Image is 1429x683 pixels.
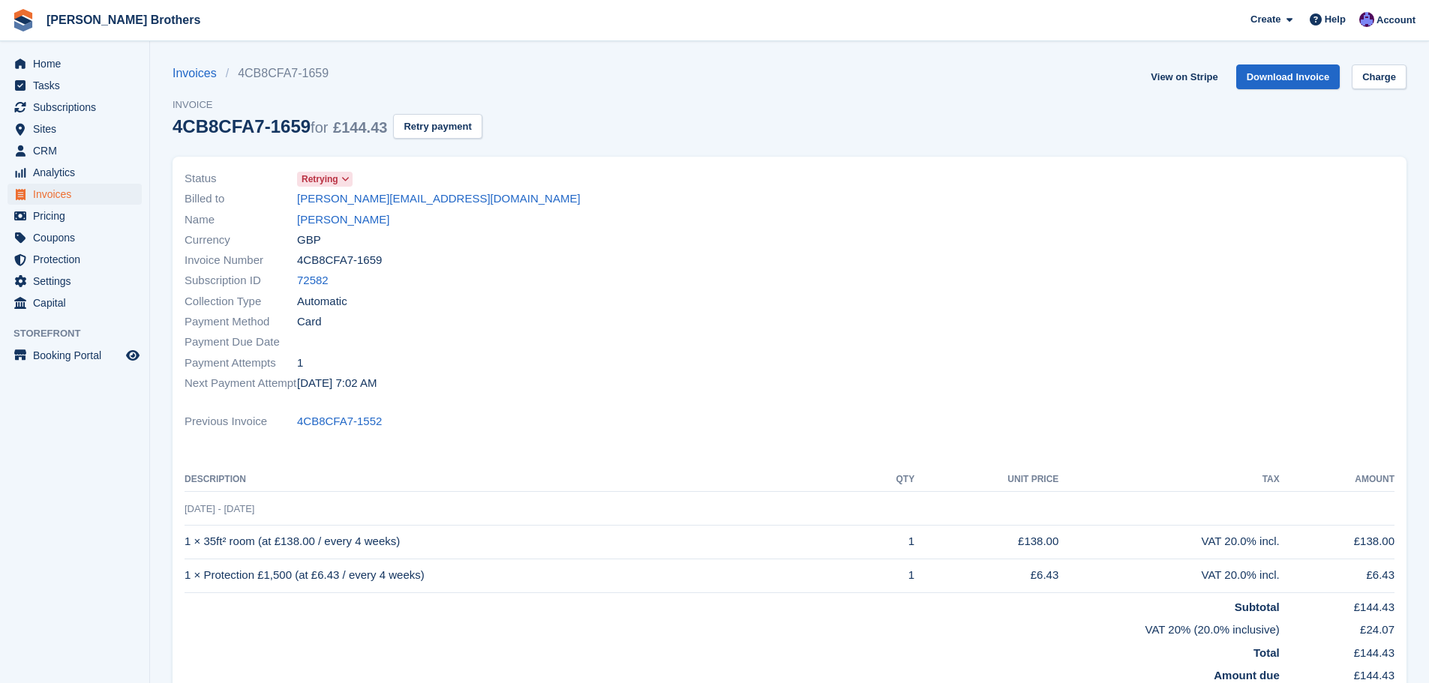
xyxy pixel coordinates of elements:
a: menu [8,184,142,205]
td: £144.43 [1280,639,1394,662]
time: 2025-09-30 06:02:09 UTC [297,375,377,392]
a: Invoices [173,64,226,82]
a: Preview store [124,346,142,364]
span: Payment Method [185,313,297,331]
a: [PERSON_NAME][EMAIL_ADDRESS][DOMAIN_NAME] [297,190,581,208]
th: Unit Price [914,468,1058,492]
a: menu [8,345,142,366]
a: menu [8,140,142,161]
span: Next Payment Attempt [185,375,297,392]
a: menu [8,205,142,226]
td: £6.43 [914,559,1058,592]
img: stora-icon-8386f47178a22dfd0bd8f6a31ec36ba5ce8667c1dd55bd0f319d3a0aa187defe.svg [12,9,35,31]
a: menu [8,249,142,270]
span: Automatic [297,293,347,310]
div: VAT 20.0% incl. [1058,567,1279,584]
span: Storefront [14,326,149,341]
a: View on Stripe [1145,64,1223,89]
a: 4CB8CFA7-1552 [297,413,382,430]
td: £138.00 [914,525,1058,559]
span: GBP [297,232,321,249]
span: Capital [33,292,123,313]
a: [PERSON_NAME] [297,211,389,229]
a: [PERSON_NAME] Brothers [41,7,206,32]
span: Subscription ID [185,272,297,289]
td: 1 × 35ft² room (at £138.00 / every 4 weeks) [185,525,862,559]
span: Invoices [33,184,123,205]
span: Billed to [185,190,297,208]
span: Status [185,170,297,187]
a: 72582 [297,272,329,289]
span: Create [1250,12,1280,27]
span: 1 [297,355,303,372]
td: £144.43 [1280,592,1394,616]
div: VAT 20.0% incl. [1058,533,1279,550]
td: VAT 20% (20.0% inclusive) [185,616,1280,639]
span: Payment Attempts [185,355,297,372]
td: £24.07 [1280,616,1394,639]
a: menu [8,75,142,96]
a: menu [8,162,142,183]
strong: Total [1253,646,1280,659]
span: Booking Portal [33,345,123,366]
span: Collection Type [185,293,297,310]
span: [DATE] - [DATE] [185,503,254,514]
a: menu [8,53,142,74]
span: 4CB8CFA7-1659 [297,252,382,269]
span: Help [1325,12,1346,27]
a: Download Invoice [1236,64,1340,89]
a: menu [8,227,142,248]
span: Sites [33,118,123,139]
div: 4CB8CFA7-1659 [173,116,387,136]
th: Tax [1058,468,1279,492]
span: Home [33,53,123,74]
span: Retrying [302,172,338,186]
th: QTY [862,468,914,492]
nav: breadcrumbs [173,64,482,82]
span: Payment Due Date [185,334,297,351]
button: Retry payment [393,114,482,139]
span: £144.43 [333,119,387,136]
span: Invoice [173,97,482,112]
strong: Subtotal [1235,601,1280,613]
th: Description [185,468,862,492]
td: 1 × Protection £1,500 (at £6.43 / every 4 weeks) [185,559,862,592]
span: Name [185,211,297,229]
span: Previous Invoice [185,413,297,430]
strong: Amount due [1214,669,1280,682]
a: menu [8,118,142,139]
span: Coupons [33,227,123,248]
a: Retrying [297,170,353,187]
th: Amount [1280,468,1394,492]
span: Account [1376,13,1415,28]
td: £138.00 [1280,525,1394,559]
td: £6.43 [1280,559,1394,592]
td: 1 [862,559,914,592]
span: Analytics [33,162,123,183]
a: menu [8,97,142,118]
span: for [311,119,328,136]
span: Protection [33,249,123,270]
span: CRM [33,140,123,161]
span: Tasks [33,75,123,96]
a: menu [8,292,142,313]
span: Pricing [33,205,123,226]
td: 1 [862,525,914,559]
span: Card [297,313,322,331]
span: Subscriptions [33,97,123,118]
span: Settings [33,271,123,292]
a: Charge [1352,64,1406,89]
img: Becca Clark [1359,12,1374,27]
span: Invoice Number [185,252,297,269]
a: menu [8,271,142,292]
span: Currency [185,232,297,249]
